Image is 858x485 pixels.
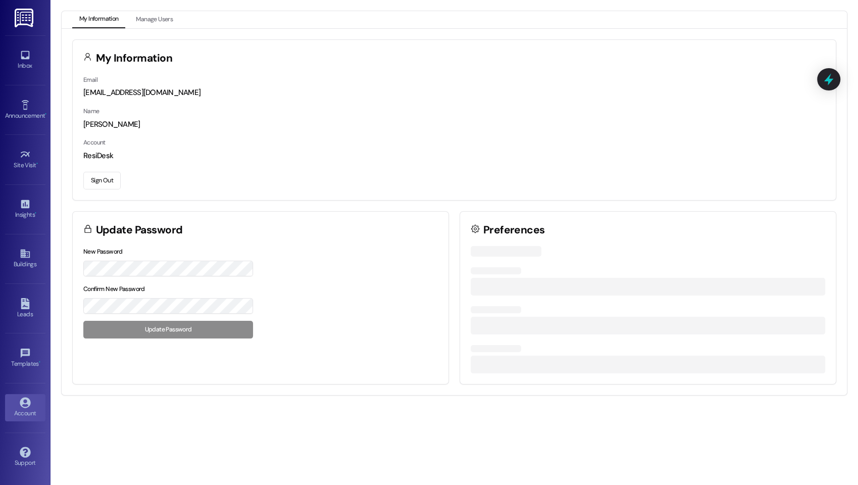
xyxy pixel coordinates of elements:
[5,394,45,421] a: Account
[96,53,173,64] h3: My Information
[83,119,825,130] div: [PERSON_NAME]
[5,196,45,223] a: Insights •
[5,245,45,272] a: Buildings
[83,107,99,115] label: Name
[5,146,45,173] a: Site Visit •
[83,87,825,98] div: [EMAIL_ADDRESS][DOMAIN_NAME]
[35,210,36,217] span: •
[39,359,40,366] span: •
[5,295,45,322] a: Leads
[483,225,545,235] h3: Preferences
[129,11,180,28] button: Manage Users
[83,138,106,147] label: Account
[36,160,38,167] span: •
[5,345,45,372] a: Templates •
[83,248,123,256] label: New Password
[45,111,46,118] span: •
[83,151,825,161] div: ResiDesk
[96,225,183,235] h3: Update Password
[5,444,45,471] a: Support
[83,172,121,189] button: Sign Out
[72,11,125,28] button: My Information
[83,285,145,293] label: Confirm New Password
[15,9,35,27] img: ResiDesk Logo
[83,76,97,84] label: Email
[5,46,45,74] a: Inbox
